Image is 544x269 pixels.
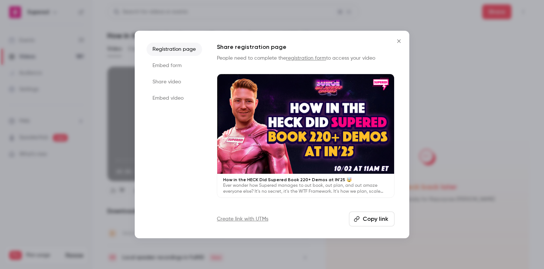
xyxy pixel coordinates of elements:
[223,183,388,195] p: Ever wonder how Supered manages to out book, out plan, and out amaze everyone else? It's no secre...
[217,215,268,223] a: Create link with UTMs
[147,92,202,105] li: Embed video
[147,59,202,72] li: Embed form
[286,56,326,61] a: registration form
[217,74,394,198] a: How in the HECK Did Supered Book 220+ Demos at IN'25 🤯Ever wonder how Supered manages to out book...
[223,177,388,183] p: How in the HECK Did Supered Book 220+ Demos at IN'25 🤯
[217,43,394,52] h1: Share registration page
[147,75,202,89] li: Share video
[349,212,394,226] button: Copy link
[392,34,406,49] button: Close
[147,43,202,56] li: Registration page
[217,54,394,62] p: People need to complete the to access your video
